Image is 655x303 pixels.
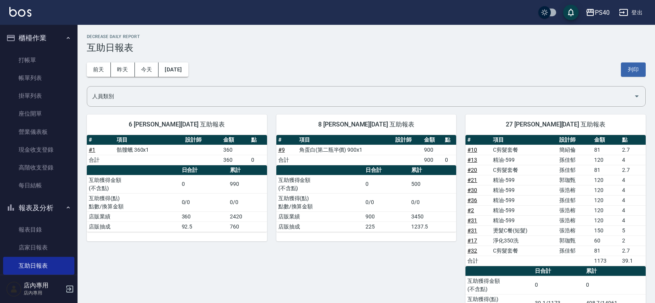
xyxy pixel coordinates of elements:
[620,256,646,266] td: 39.1
[409,193,457,211] td: 0/0
[491,185,557,195] td: 精油-599
[620,185,646,195] td: 4
[557,215,592,225] td: 張浩榕
[3,198,74,218] button: 報表及分析
[87,222,180,232] td: 店販抽成
[364,222,409,232] td: 225
[620,205,646,215] td: 4
[276,175,364,193] td: 互助獲得金額 (不含點)
[87,175,180,193] td: 互助獲得金額 (不含點)
[620,155,646,165] td: 4
[249,135,267,145] th: 點
[443,135,456,145] th: 點
[465,256,491,266] td: 合計
[491,235,557,246] td: 淨化350洗
[364,193,409,211] td: 0/0
[3,28,74,48] button: 櫃檯作業
[467,197,477,203] a: #36
[6,281,22,297] img: Person
[87,34,646,39] h2: Decrease Daily Report
[620,145,646,155] td: 2.7
[96,121,258,128] span: 6 [PERSON_NAME][DATE] 互助報表
[467,157,477,163] a: #13
[620,215,646,225] td: 4
[491,215,557,225] td: 精油-599
[221,155,249,165] td: 360
[491,246,557,256] td: C剪髮套餐
[467,177,477,183] a: #21
[592,235,620,246] td: 60
[276,222,364,232] td: 店販抽成
[557,175,592,185] td: 郭珈甄
[491,135,557,145] th: 項目
[364,165,409,175] th: 日合計
[115,145,183,155] td: 骷髏蠟 360x1
[491,195,557,205] td: 精油-599
[221,145,249,155] td: 360
[620,225,646,235] td: 5
[228,211,267,222] td: 2420
[87,135,115,145] th: #
[583,5,613,21] button: PS40
[467,217,477,223] a: #31
[87,211,180,222] td: 店販業績
[467,147,477,153] a: #10
[616,5,646,20] button: 登出
[631,90,643,102] button: Open
[135,62,159,77] button: 今天
[592,185,620,195] td: 120
[620,195,646,205] td: 4
[491,165,557,175] td: C剪髮套餐
[595,8,610,17] div: PS40
[467,248,477,254] a: #32
[491,145,557,155] td: C剪髮套餐
[584,276,646,294] td: 0
[422,145,443,155] td: 900
[592,195,620,205] td: 120
[87,135,267,165] table: a dense table
[557,225,592,235] td: 張浩榕
[87,193,180,211] td: 互助獲得(點) 點數/換算金額
[592,256,620,266] td: 1173
[180,193,228,211] td: 0/0
[3,275,74,293] a: 互助排行榜
[221,135,249,145] th: 金額
[563,5,579,20] button: save
[465,135,491,145] th: #
[276,155,297,165] td: 合計
[3,87,74,105] a: 掛單列表
[3,221,74,239] a: 報表目錄
[533,266,584,276] th: 日合計
[422,135,443,145] th: 金額
[228,193,267,211] td: 0/0
[557,185,592,195] td: 張浩榕
[276,135,297,145] th: #
[90,90,631,103] input: 人員名稱
[3,69,74,87] a: 帳單列表
[491,225,557,235] td: 燙髮C餐(短髮)
[180,211,228,222] td: 360
[3,105,74,123] a: 座位開單
[491,205,557,215] td: 精油-599
[183,135,221,145] th: 設計師
[467,237,477,244] a: #17
[467,207,474,213] a: #2
[620,235,646,246] td: 2
[557,135,592,145] th: 設計師
[557,195,592,205] td: 孫佳郁
[592,175,620,185] td: 120
[557,246,592,256] td: 孫佳郁
[592,225,620,235] td: 150
[180,222,228,232] td: 92.5
[465,135,646,266] table: a dense table
[228,165,267,175] th: 累計
[9,7,31,17] img: Logo
[180,175,228,193] td: 0
[364,175,409,193] td: 0
[592,205,620,215] td: 120
[409,165,457,175] th: 累計
[297,145,393,155] td: 角蛋白(第二瓶半價) 900x1
[24,282,63,289] h5: 店內專用
[592,145,620,155] td: 81
[422,155,443,165] td: 900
